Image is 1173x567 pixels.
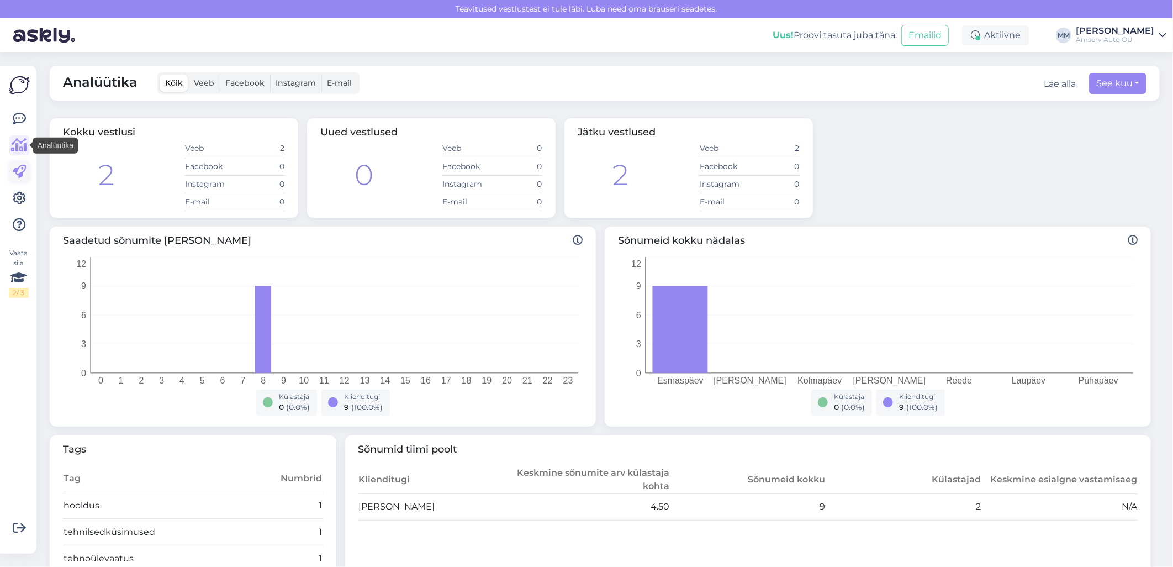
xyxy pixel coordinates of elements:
[826,494,981,520] td: 2
[184,193,235,211] td: E-mail
[235,158,285,175] td: 0
[749,140,800,158] td: 2
[184,140,235,158] td: Veeb
[492,158,542,175] td: 0
[670,466,826,494] th: Sõnumeid kokku
[842,402,865,412] span: ( 0.0 %)
[76,259,86,268] tspan: 12
[279,392,310,402] div: Külastaja
[982,466,1138,494] th: Keskmine esialgne vastamisaeg
[522,376,532,385] tspan: 21
[400,376,410,385] tspan: 15
[281,376,286,385] tspan: 9
[699,175,749,193] td: Instagram
[360,376,370,385] tspan: 13
[482,376,492,385] tspan: 19
[355,154,373,197] div: 0
[492,175,542,193] td: 0
[982,494,1138,520] td: N/A
[636,368,641,377] tspan: 0
[240,376,245,385] tspan: 7
[119,376,124,385] tspan: 1
[81,368,86,377] tspan: 0
[636,281,641,291] tspan: 9
[139,376,144,385] tspan: 2
[81,281,86,291] tspan: 9
[319,376,329,385] tspan: 11
[714,376,786,386] tspan: [PERSON_NAME]
[699,158,749,175] td: Facebook
[63,126,135,138] span: Kokku vestlusi
[1076,27,1166,44] a: [PERSON_NAME]Amserv Auto OÜ
[773,29,897,42] div: Proovi tasuta juba täna:
[492,140,542,158] td: 0
[258,492,323,519] td: 1
[358,466,514,494] th: Klienditugi
[1056,28,1071,43] div: MM
[900,392,938,402] div: Klienditugi
[853,376,926,386] tspan: [PERSON_NAME]
[9,248,29,298] div: Vaata siia
[345,392,383,402] div: Klienditugi
[421,376,431,385] tspan: 16
[165,78,183,88] span: Kõik
[63,519,258,545] td: tehnilsedküsimused
[1076,35,1154,44] div: Amserv Auto OÜ
[462,376,472,385] tspan: 18
[320,126,398,138] span: Uued vestlused
[63,492,258,519] td: hooldus
[834,402,839,412] span: 0
[258,519,323,545] td: 1
[618,233,1138,248] span: Sõnumeid kokku nädalas
[9,288,29,298] div: 2 / 3
[33,138,78,154] div: Analüütika
[184,158,235,175] td: Facebook
[1076,27,1154,35] div: [PERSON_NAME]
[345,402,350,412] span: 9
[946,376,972,385] tspan: Reede
[235,140,285,158] td: 2
[1044,77,1076,91] button: Lae alla
[749,175,800,193] td: 0
[514,466,670,494] th: Keskmine sõnumite arv külastaja kohta
[261,376,266,385] tspan: 8
[63,72,138,94] span: Analüütika
[749,193,800,211] td: 0
[327,78,352,88] span: E-mail
[340,376,350,385] tspan: 12
[276,78,316,88] span: Instagram
[514,494,670,520] td: 4.50
[502,376,512,385] tspan: 20
[200,376,205,385] tspan: 5
[907,402,938,412] span: ( 100.0 %)
[826,466,981,494] th: Külastajad
[184,175,235,193] td: Instagram
[900,402,905,412] span: 9
[797,376,842,385] tspan: Kolmapäev
[358,494,514,520] td: [PERSON_NAME]
[613,154,629,197] div: 2
[773,30,794,40] b: Uus!
[834,392,865,402] div: Külastaja
[98,376,103,385] tspan: 0
[81,339,86,349] tspan: 3
[699,140,749,158] td: Veeb
[220,376,225,385] tspan: 6
[358,442,1138,457] span: Sõnumid tiimi poolt
[279,402,284,412] span: 0
[159,376,164,385] tspan: 3
[442,193,492,211] td: E-mail
[352,402,383,412] span: ( 100.0 %)
[179,376,184,385] tspan: 4
[962,25,1029,45] div: Aktiivne
[1079,376,1118,385] tspan: Pühapäev
[578,126,656,138] span: Jätku vestlused
[258,466,323,492] th: Numbrid
[492,193,542,211] td: 0
[670,494,826,520] td: 9
[9,75,30,96] img: Askly Logo
[563,376,573,385] tspan: 23
[699,193,749,211] td: E-mail
[1089,73,1146,94] button: See kuu
[63,442,323,457] span: Tags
